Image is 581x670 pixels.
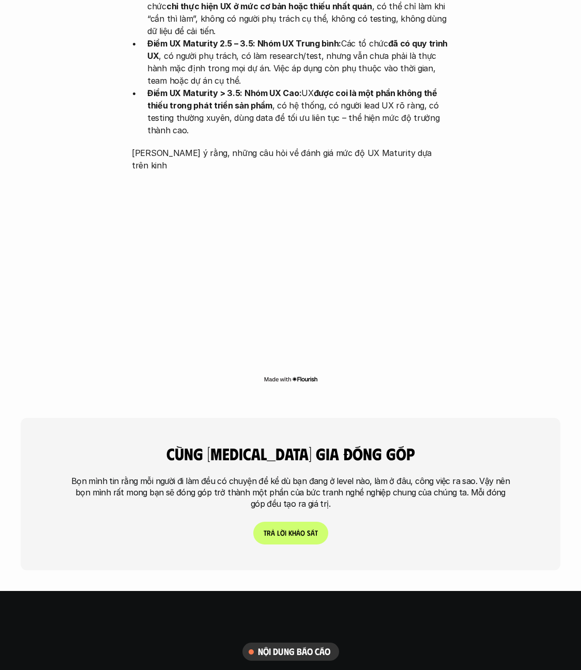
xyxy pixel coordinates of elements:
[166,1,372,11] strong: chỉ thực hiện UX ở mức cơ bản hoặc thiếu nhất quán
[147,38,341,49] strong: Điểm UX Maturity 2.5 – 3.5: Nhóm UX Trung bình:
[271,529,275,538] span: ả
[147,38,450,61] strong: đã có quy trình UX
[292,529,296,538] span: h
[296,529,300,538] span: ả
[264,375,318,383] img: Made with Flourish
[277,529,280,538] span: l
[147,37,449,87] p: Các tổ chức , có người phụ trách, có làm research/test, nhưng vẫn chưa phải là thực hành mặc định...
[253,522,328,544] a: trảlờikhảosát
[147,88,301,98] strong: Điểm UX Maturity > 3.5: Nhóm UX Cao:
[307,529,311,538] span: s
[288,529,292,538] span: k
[300,529,305,538] span: o
[311,529,315,538] span: á
[71,476,510,509] p: Bọn mình tin rằng mỗi người đi làm đều có chuyện để kể dù bạn đang ở level nào, làm ở đâu, công v...
[123,444,458,463] h4: cùng [MEDICAL_DATA] gia đóng góp
[280,529,285,538] span: ờ
[285,529,286,538] span: i
[123,192,458,373] iframe: Interactive or visual content
[264,529,267,538] span: t
[147,88,439,111] strong: được coi là một phần không thể thiếu trong phát triển sản phẩm
[267,529,271,538] span: r
[258,646,331,658] h6: nội dung báo cáo
[147,87,449,136] p: UX , có hệ thống, có người lead UX rõ ràng, có testing thường xuyên, dùng data để tối ưu liên tục...
[132,147,449,172] p: [PERSON_NAME] ý rằng, những câu hỏi về đánh giá mức độ UX Maturity dựa trên kinh
[315,529,318,538] span: t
